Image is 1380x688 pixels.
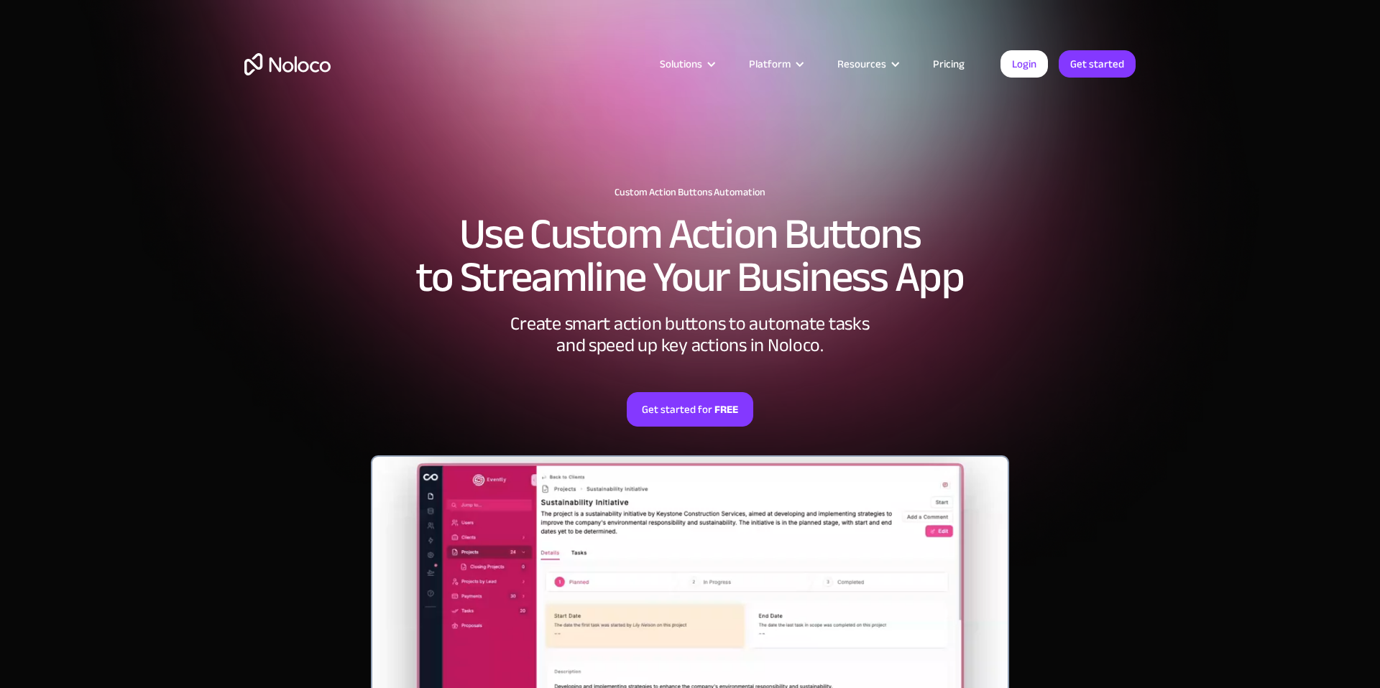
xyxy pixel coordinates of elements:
div: Platform [749,55,791,73]
div: Create smart action buttons to automate tasks and speed up key actions in Noloco. [474,313,906,356]
a: Login [1000,50,1048,78]
a: home [244,53,331,75]
div: Resources [819,55,915,73]
div: Resources [837,55,886,73]
div: Solutions [642,55,731,73]
strong: FREE [714,400,738,419]
div: Platform [731,55,819,73]
a: Get started forFREE [627,392,753,427]
div: Solutions [660,55,702,73]
a: Pricing [915,55,983,73]
a: Get started [1059,50,1136,78]
h2: Use Custom Action Buttons to Streamline Your Business App [244,213,1136,299]
h1: Custom Action Buttons Automation [244,187,1136,198]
